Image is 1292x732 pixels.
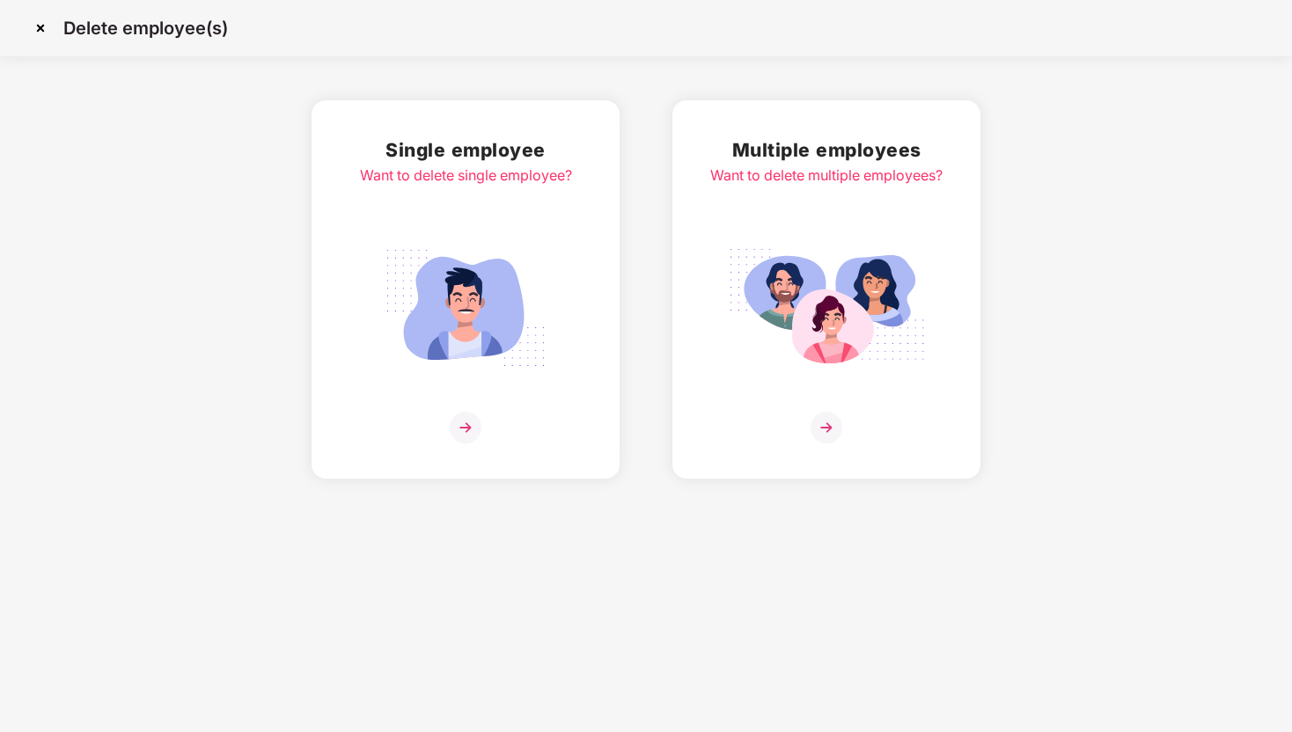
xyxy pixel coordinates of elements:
[710,135,943,165] h2: Multiple employees
[367,239,564,377] img: svg+xml;base64,PHN2ZyB4bWxucz0iaHR0cDovL3d3dy53My5vcmcvMjAwMC9zdmciIGlkPSJTaW5nbGVfZW1wbG95ZWUiIH...
[710,165,943,187] div: Want to delete multiple employees?
[26,14,55,42] img: svg+xml;base64,PHN2ZyBpZD0iQ3Jvc3MtMzJ4MzIiIHhtbG5zPSJodHRwOi8vd3d3LnczLm9yZy8yMDAwL3N2ZyIgd2lkdG...
[728,239,925,377] img: svg+xml;base64,PHN2ZyB4bWxucz0iaHR0cDovL3d3dy53My5vcmcvMjAwMC9zdmciIGlkPSJNdWx0aXBsZV9lbXBsb3llZS...
[360,135,572,165] h2: Single employee
[811,412,842,443] img: svg+xml;base64,PHN2ZyB4bWxucz0iaHR0cDovL3d3dy53My5vcmcvMjAwMC9zdmciIHdpZHRoPSIzNiIgaGVpZ2h0PSIzNi...
[360,165,572,187] div: Want to delete single employee?
[450,412,481,443] img: svg+xml;base64,PHN2ZyB4bWxucz0iaHR0cDovL3d3dy53My5vcmcvMjAwMC9zdmciIHdpZHRoPSIzNiIgaGVpZ2h0PSIzNi...
[63,18,228,39] p: Delete employee(s)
